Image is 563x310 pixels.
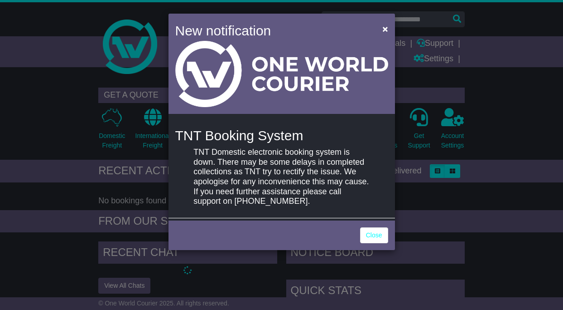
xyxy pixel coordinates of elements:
[360,227,388,243] a: Close
[382,24,388,34] span: ×
[378,20,392,38] button: Close
[175,41,388,107] img: Light
[193,148,369,207] p: TNT Domestic electronic booking system is down. There may be some delays in completed collections...
[175,20,370,41] h4: New notification
[175,128,388,143] h4: TNT Booking System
